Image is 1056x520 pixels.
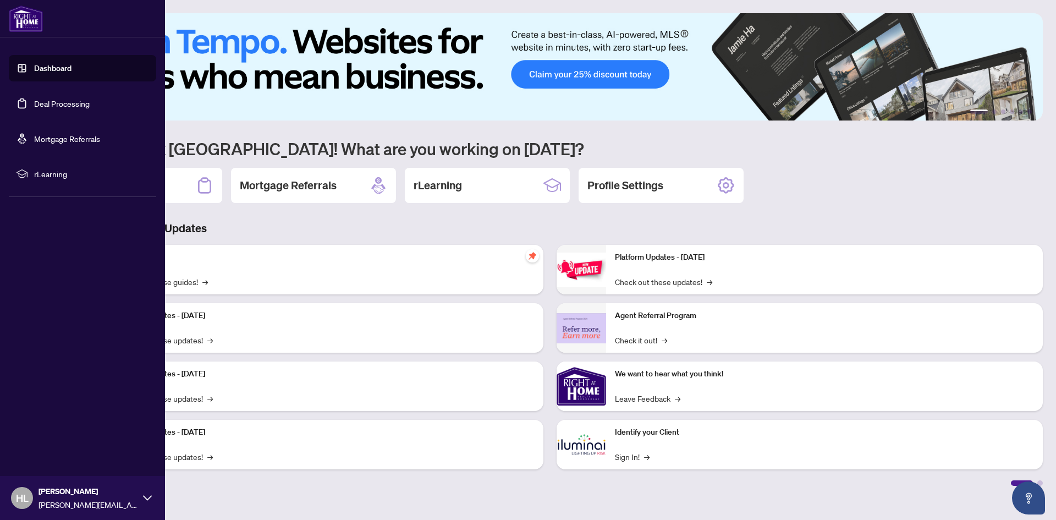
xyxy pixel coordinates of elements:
[707,276,712,288] span: →
[57,138,1043,159] h1: Welcome back [GEOGRAPHIC_DATA]! What are you working on [DATE]?
[34,168,148,180] span: rLearning
[38,499,137,511] span: [PERSON_NAME][EMAIL_ADDRESS][DOMAIN_NAME]
[116,426,535,439] p: Platform Updates - [DATE]
[202,276,208,288] span: →
[1001,110,1005,114] button: 3
[557,362,606,411] img: We want to hear what you think!
[57,13,1043,121] img: Slide 0
[16,490,29,506] span: HL
[557,420,606,469] img: Identify your Client
[34,134,100,144] a: Mortgage Referrals
[992,110,997,114] button: 2
[240,178,337,193] h2: Mortgage Referrals
[615,451,650,463] a: Sign In!→
[662,334,667,346] span: →
[615,310,1034,322] p: Agent Referral Program
[414,178,462,193] h2: rLearning
[557,313,606,343] img: Agent Referral Program
[1019,110,1023,114] button: 5
[207,451,213,463] span: →
[615,368,1034,380] p: We want to hear what you think!
[675,392,680,404] span: →
[116,310,535,322] p: Platform Updates - [DATE]
[34,98,90,108] a: Deal Processing
[1010,110,1014,114] button: 4
[615,392,680,404] a: Leave Feedback→
[970,110,988,114] button: 1
[615,426,1034,439] p: Identify your Client
[34,63,71,73] a: Dashboard
[207,334,213,346] span: →
[615,276,712,288] a: Check out these updates!→
[615,334,667,346] a: Check it out!→
[57,221,1043,236] h3: Brokerage & Industry Updates
[644,451,650,463] span: →
[38,485,137,497] span: [PERSON_NAME]
[1012,481,1045,514] button: Open asap
[526,249,539,262] span: pushpin
[116,251,535,264] p: Self-Help
[1027,110,1032,114] button: 6
[207,392,213,404] span: →
[615,251,1034,264] p: Platform Updates - [DATE]
[557,253,606,287] img: Platform Updates - June 23, 2025
[9,6,43,32] img: logo
[116,368,535,380] p: Platform Updates - [DATE]
[587,178,663,193] h2: Profile Settings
